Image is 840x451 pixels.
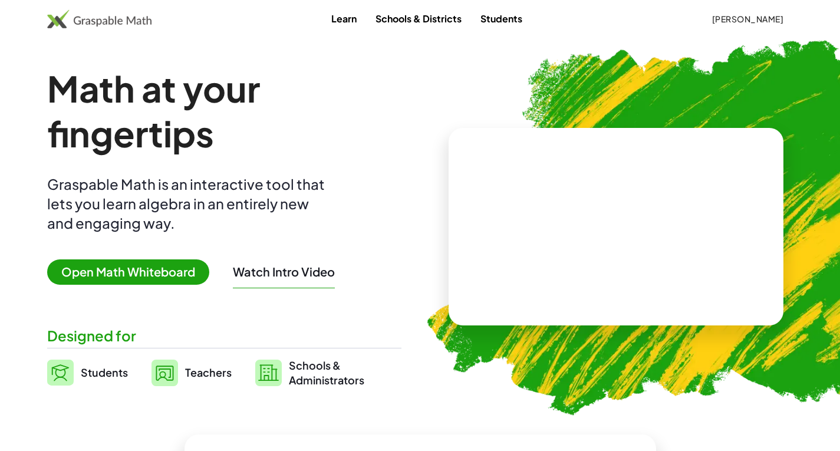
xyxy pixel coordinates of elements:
[255,360,282,386] img: svg%3e
[47,259,209,285] span: Open Math Whiteboard
[47,66,401,156] h1: Math at your fingertips
[151,360,178,386] img: svg%3e
[47,360,74,386] img: svg%3e
[322,8,366,29] a: Learn
[47,175,330,233] div: Graspable Math is an interactive tool that lets you learn algebra in an entirely new and engaging...
[471,8,532,29] a: Students
[255,358,364,387] a: Schools &Administrators
[47,358,128,387] a: Students
[289,358,364,387] span: Schools & Administrators
[47,266,219,279] a: Open Math Whiteboard
[711,14,783,24] span: [PERSON_NAME]
[81,366,128,379] span: Students
[528,183,704,271] video: What is this? This is dynamic math notation. Dynamic math notation plays a central role in how Gr...
[151,358,232,387] a: Teachers
[366,8,471,29] a: Schools & Districts
[47,326,401,345] div: Designed for
[702,8,793,29] button: [PERSON_NAME]
[185,366,232,379] span: Teachers
[233,264,335,279] button: Watch Intro Video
